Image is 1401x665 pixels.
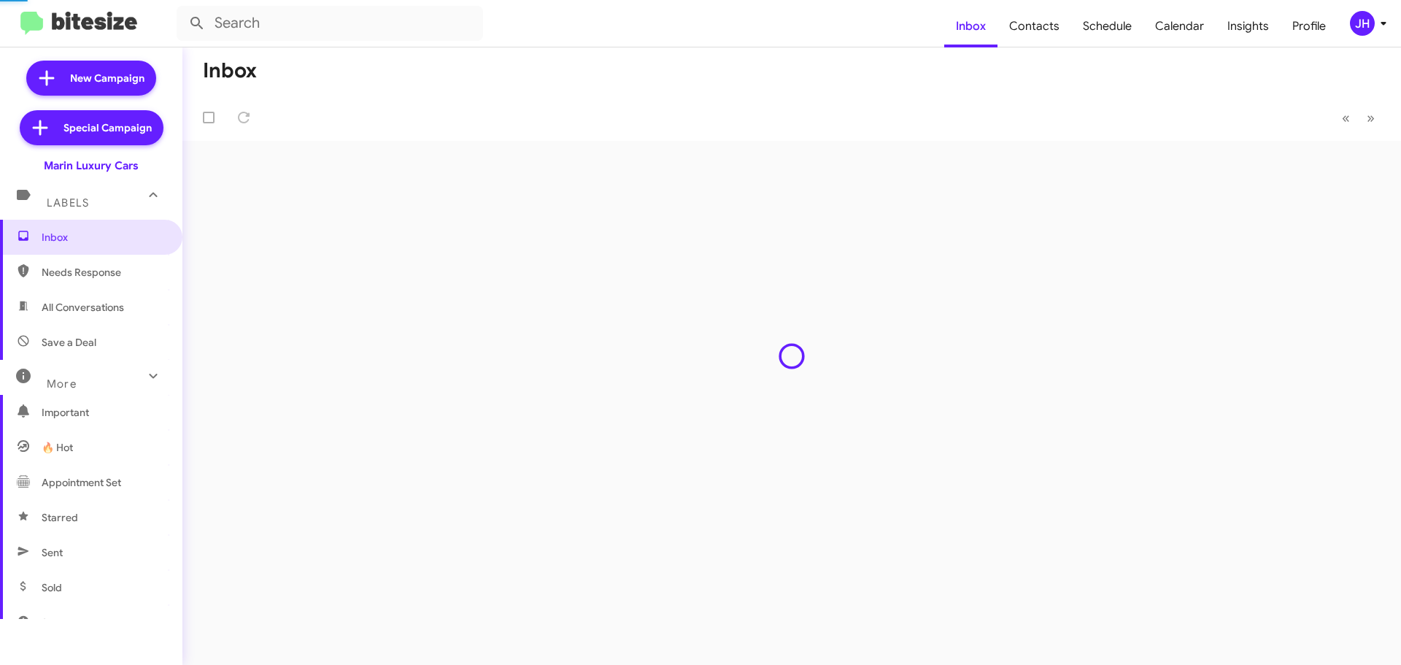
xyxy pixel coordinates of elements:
[42,300,124,315] span: All Conversations
[1350,11,1375,36] div: JH
[42,335,96,350] span: Save a Deal
[1071,5,1143,47] a: Schedule
[944,5,997,47] a: Inbox
[42,510,78,525] span: Starred
[42,405,166,420] span: Important
[997,5,1071,47] a: Contacts
[63,120,152,135] span: Special Campaign
[1338,11,1385,36] button: JH
[1367,109,1375,127] span: »
[47,196,89,210] span: Labels
[42,230,166,245] span: Inbox
[1281,5,1338,47] a: Profile
[177,6,483,41] input: Search
[1143,5,1216,47] a: Calendar
[42,545,63,560] span: Sent
[26,61,156,96] a: New Campaign
[44,158,139,173] div: Marin Luxury Cars
[20,110,163,145] a: Special Campaign
[1333,103,1359,133] button: Previous
[42,580,62,595] span: Sold
[1342,109,1350,127] span: «
[203,59,257,82] h1: Inbox
[42,265,166,280] span: Needs Response
[47,377,77,391] span: More
[42,475,121,490] span: Appointment Set
[1358,103,1383,133] button: Next
[42,440,73,455] span: 🔥 Hot
[1216,5,1281,47] a: Insights
[70,71,144,85] span: New Campaign
[42,615,119,630] span: Sold Responded
[1334,103,1383,133] nav: Page navigation example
